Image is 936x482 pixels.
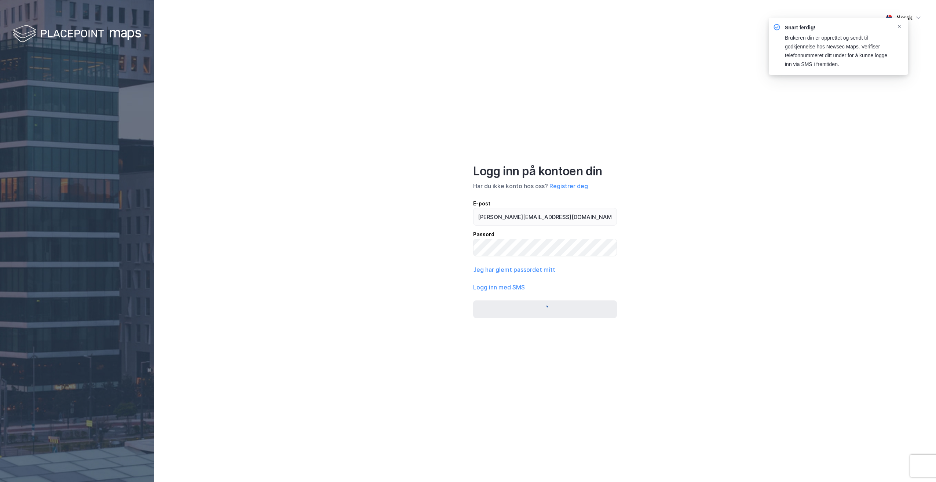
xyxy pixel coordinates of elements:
button: Jeg har glemt passordet mitt [473,265,555,274]
div: Har du ikke konto hos oss? [473,182,617,190]
div: E-post [473,199,617,208]
div: Snart ferdig! [785,23,891,32]
button: Logg inn med SMS [473,283,525,292]
div: Norsk [896,13,913,22]
div: Brukeren din er opprettet og sendt til godkjennelse hos Newsec Maps. Verifiser telefonnummeret di... [785,34,891,69]
button: Registrer deg [549,182,588,190]
iframe: Chat Widget [899,447,936,482]
div: Logg inn på kontoen din [473,164,617,179]
div: Kontrollprogram for chat [899,447,936,482]
img: logo-white.f07954bde2210d2a523dddb988cd2aa7.svg [13,23,141,45]
div: Passord [473,230,617,239]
